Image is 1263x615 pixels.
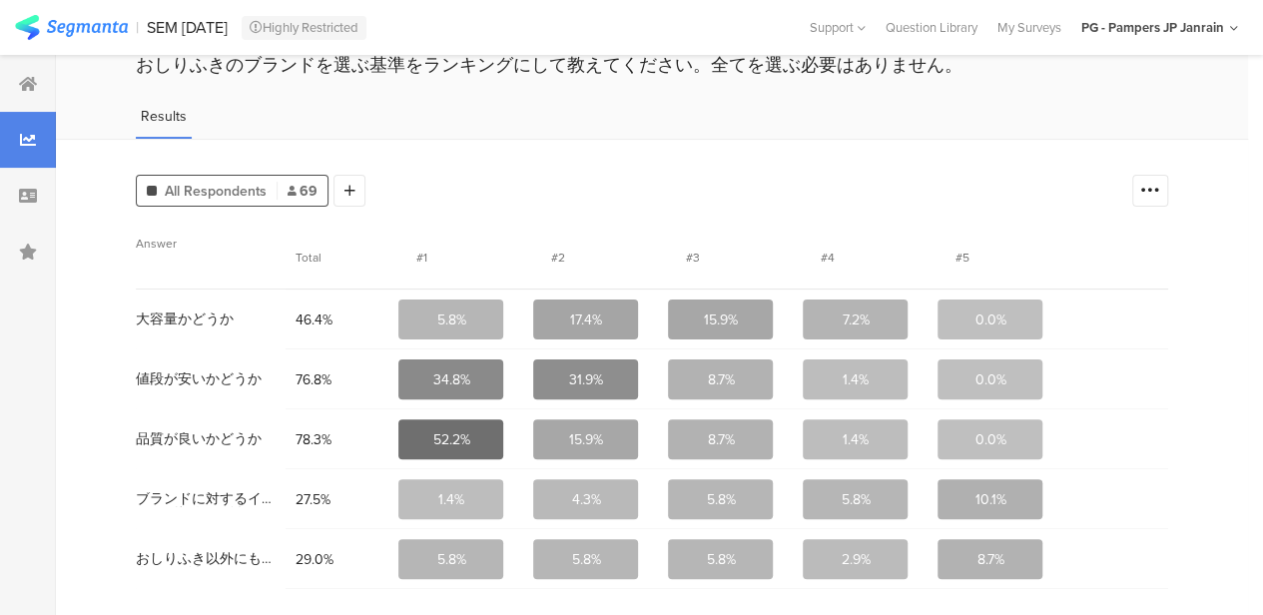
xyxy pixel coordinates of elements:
[296,369,378,390] span: 76.8%
[707,369,734,390] span: 8.7%
[876,18,987,37] a: Question Library
[296,309,378,330] span: 46.4%
[136,52,1168,78] div: おしりふきのブランドを選ぶ基準をランキングにして教えてください。全てを選ぶ必要はありません。
[987,18,1071,37] a: My Surveys
[141,106,187,127] span: Results
[570,309,602,330] span: 17.4%
[296,429,378,450] span: 78.3%
[569,369,603,390] span: 31.9%
[706,549,735,570] span: 5.8%
[165,181,267,202] span: All Respondents
[974,309,1005,330] span: 0.0%
[974,489,1005,510] span: 10.1%
[436,549,465,570] span: 5.8%
[841,489,870,510] span: 5.8%
[841,549,870,570] span: 2.9%
[416,249,427,267] span: #1
[436,309,465,330] span: 5.8%
[843,369,869,390] span: 1.4%
[432,369,469,390] span: 34.8%
[842,309,869,330] span: 7.2%
[976,549,1003,570] span: 8.7%
[147,18,228,37] div: SEM [DATE]
[810,12,866,43] div: Support
[296,549,378,570] span: 29.0%
[571,549,600,570] span: 5.8%
[707,429,734,450] span: 8.7%
[432,429,469,450] span: 52.2%
[242,16,366,40] div: Highly Restricted
[704,309,738,330] span: 15.9%
[136,235,177,253] span: Answer
[974,369,1005,390] span: 0.0%
[296,249,321,267] span: Total
[288,181,317,202] span: 69
[955,249,969,267] span: #5
[569,429,603,450] span: 15.9%
[843,429,869,450] span: 1.4%
[706,489,735,510] span: 5.8%
[438,489,464,510] span: 1.4%
[136,372,262,386] span: 値段が安いかどうか
[551,249,565,267] span: #2
[1081,18,1224,37] div: PG - Pampers JP Janrain
[15,15,128,40] img: segmanta logo
[571,489,600,510] span: 4.3%
[136,492,284,506] span: ブランドに対するイメージが好きかどうか
[136,16,139,39] div: |
[821,249,835,267] span: #4
[136,312,234,326] span: 大容量かどうか
[686,249,700,267] span: #3
[296,489,378,510] span: 27.5%
[974,429,1005,450] span: 0.0%
[136,552,284,566] span: おしりふき以外にも使えるかどうか
[136,432,262,446] span: 品質が良いかどうか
